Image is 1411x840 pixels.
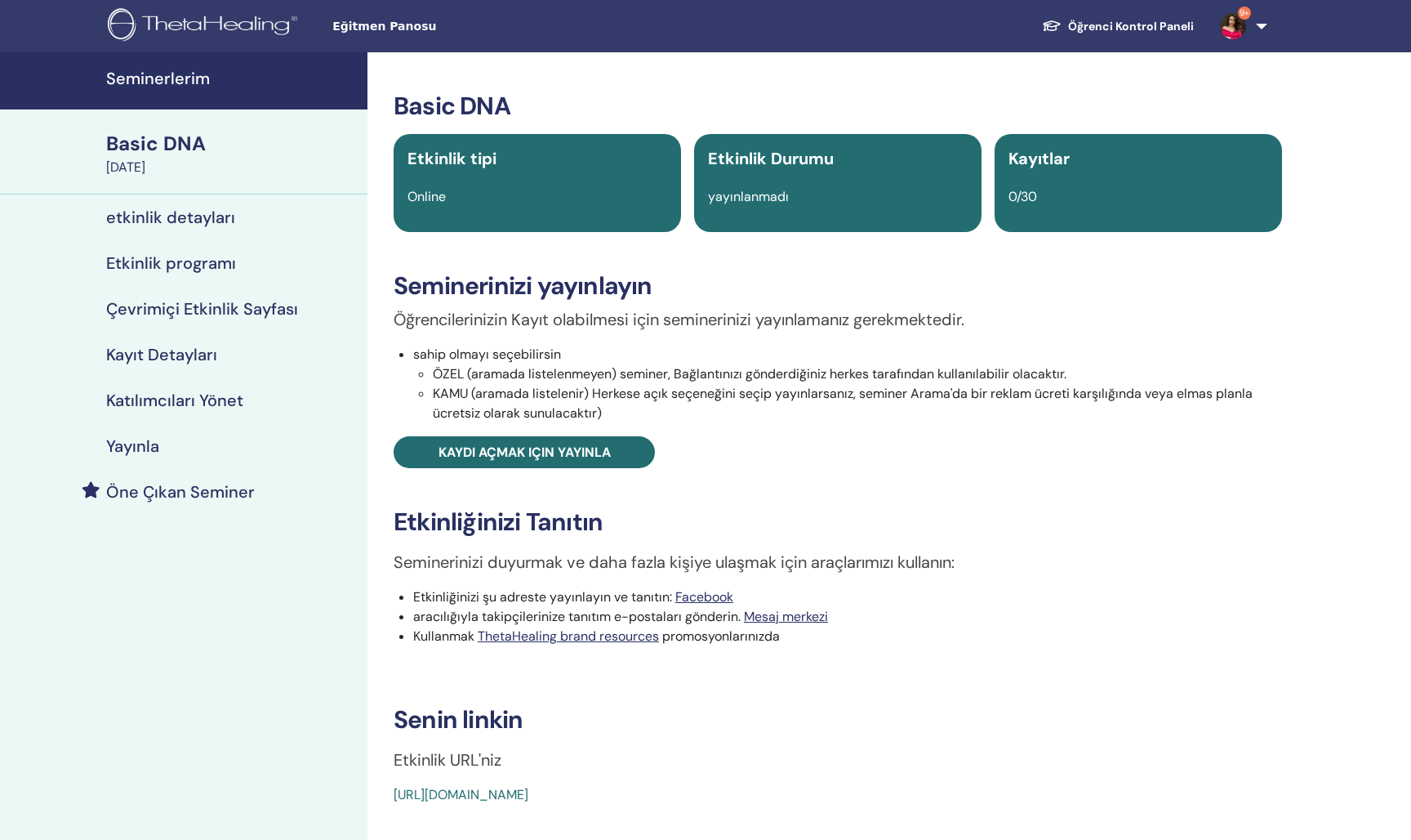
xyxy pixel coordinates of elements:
[708,188,789,205] span: yayınlanmadı
[744,608,828,625] a: Mesaj merkezi
[106,69,358,88] h4: Seminerlerim
[96,130,367,177] a: Basic DNA[DATE]
[106,208,235,227] h4: etkinlik detayları
[1008,188,1037,205] span: 0/30
[413,627,1282,646] li: Kullanmak promosyonlarınızda
[332,18,577,35] span: Eğitmen Panosu
[1220,13,1246,39] img: default.jpg
[1008,148,1070,169] span: Kayıtlar
[708,148,834,169] span: Etkinlik Durumu
[106,299,298,319] h4: Çevrimiçi Etkinlik Sayfası
[413,345,1282,423] li: sahip olmayı seçebilirsin
[106,130,358,158] div: Basic DNA
[106,158,358,177] div: [DATE]
[394,507,1282,537] h3: Etkinliğinizi Tanıtın
[106,345,217,364] h4: Kayıt Detayları
[407,148,496,169] span: Etkinlik tipi
[438,444,611,461] span: Kaydı açmak için yayınla
[106,436,159,456] h4: Yayınla
[394,748,1282,772] p: Etkinlik URL'niz
[1042,19,1062,33] img: graduation-cap-white.svg
[108,8,303,45] img: logo.png
[394,786,528,803] a: [URL][DOMAIN_NAME]
[433,364,1282,384] li: ÖZEL (aramada listelenmeyen) seminer, Bağlantınızı gönderdiğiniz herkes tarafından kullanılabilir...
[1238,7,1251,20] span: 9+
[394,92,1282,121] h3: Basic DNA
[106,253,236,273] h4: Etkinlik programı
[394,550,1282,574] p: Seminerinizi duyurmak ve daha fazla kişiye ulaşmak için araçlarımızı kullanın:
[394,436,655,468] a: Kaydı açmak için yayınla
[433,384,1282,423] li: KAMU (aramada listelenir) Herkese açık seçeneğini seçip yayınlarsanız, seminer Arama'da bir rekla...
[394,705,1282,735] h3: Senin linkin
[394,271,1282,301] h3: Seminerinizi yayınlayın
[106,391,243,410] h4: Katılımcıları Yönet
[407,188,446,205] span: Online
[413,588,1282,607] li: Etkinliğinizi şu adreste yayınlayın ve tanıtın:
[413,607,1282,627] li: aracılığıyla takipçilerinize tanıtım e-postaları gönderin.
[478,628,659,645] a: ThetaHealing brand resources
[106,482,255,502] h4: Öne Çıkan Seminer
[675,588,733,605] a: Facebook
[1029,11,1207,42] a: Öğrenci Kontrol Paneli
[394,307,1282,332] p: Öğrencilerinizin Kayıt olabilmesi için seminerinizi yayınlamanız gerekmektedir.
